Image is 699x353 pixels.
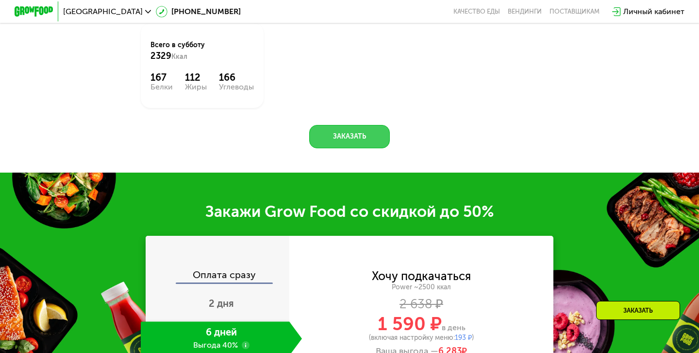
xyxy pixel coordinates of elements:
[219,71,254,83] div: 166
[372,271,471,282] div: Хочу подкачаться
[150,83,173,91] div: Белки
[209,298,234,309] span: 2 дня
[156,6,241,18] a: [PHONE_NUMBER]
[150,71,173,83] div: 167
[185,71,207,83] div: 112
[455,334,472,342] span: 193 ₽
[289,299,553,310] div: 2 638 ₽
[289,335,553,341] div: (включая настройку меню: )
[147,270,289,282] div: Оплата сразу
[508,8,542,16] a: Вендинги
[63,8,143,16] span: [GEOGRAPHIC_DATA]
[549,8,599,16] div: поставщикам
[453,8,500,16] a: Качество еды
[442,323,466,332] span: в день
[185,83,207,91] div: Жиры
[596,301,680,320] div: Заказать
[150,40,254,62] div: Всего в субботу
[289,283,553,292] div: Power ~2500 ккал
[171,53,187,61] span: Ккал
[623,6,684,18] div: Личный кабинет
[309,125,390,148] button: Заказать
[378,313,442,335] span: 1 590 ₽
[219,83,254,91] div: Углеводы
[150,51,171,61] span: 2329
